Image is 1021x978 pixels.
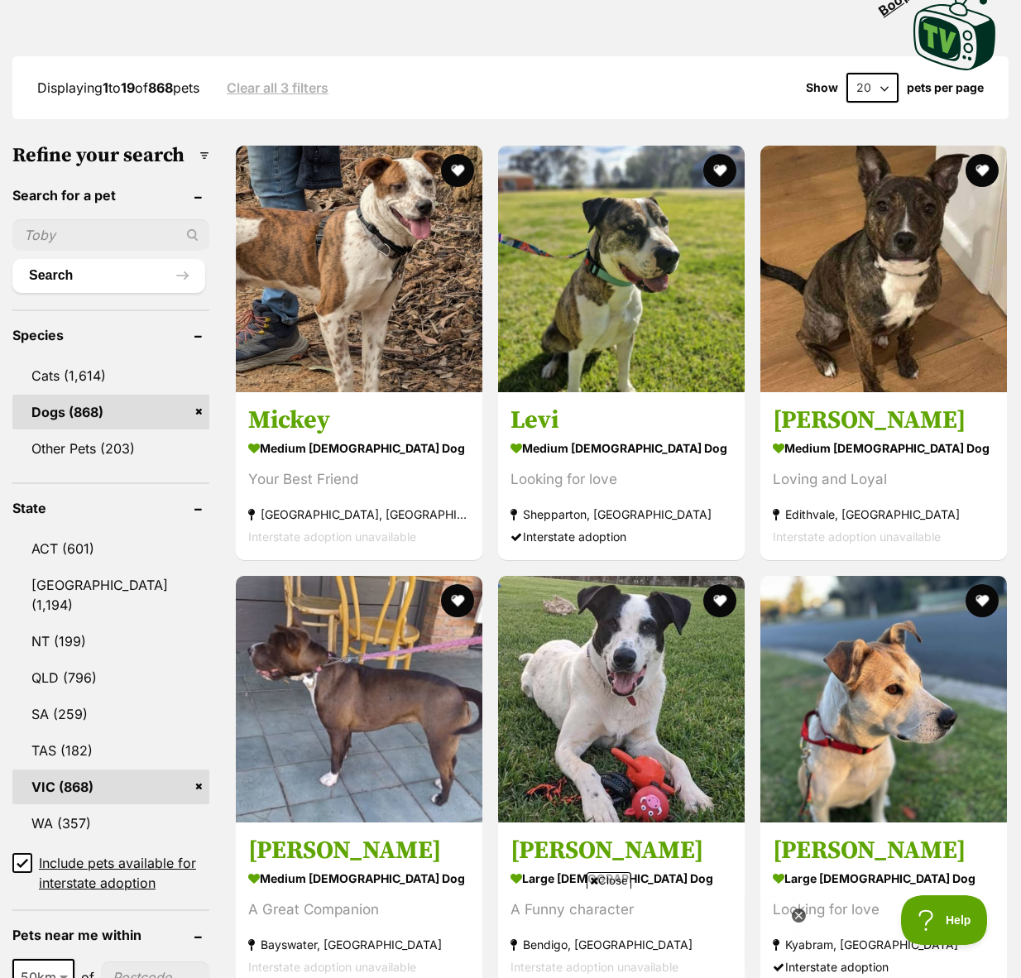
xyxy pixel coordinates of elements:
[773,503,995,525] strong: Edithvale, [GEOGRAPHIC_DATA]
[12,568,209,622] a: [GEOGRAPHIC_DATA] (1,194)
[510,503,732,525] strong: Shepparton, [GEOGRAPHIC_DATA]
[39,853,209,893] span: Include pets available for interstate adoption
[441,584,474,617] button: favourite
[12,328,209,343] header: Species
[12,358,209,393] a: Cats (1,614)
[12,395,209,429] a: Dogs (868)
[498,576,745,822] img: Toby - Border Collie Dog
[966,154,999,187] button: favourite
[760,146,1007,392] img: Tasha - Staffordshire Bull Terrier Dog
[248,436,470,460] strong: medium [DEMOGRAPHIC_DATA] Dog
[12,806,209,841] a: WA (357)
[773,835,995,866] h3: [PERSON_NAME]
[12,501,209,515] header: State
[441,154,474,187] button: favourite
[966,584,999,617] button: favourite
[12,624,209,659] a: NT (199)
[236,392,482,560] a: Mickey medium [DEMOGRAPHIC_DATA] Dog Your Best Friend [GEOGRAPHIC_DATA], [GEOGRAPHIC_DATA] Inters...
[103,79,108,96] strong: 1
[498,146,745,392] img: Levi - Staffordshire Bull Terrier x Boxer Dog
[148,79,173,96] strong: 868
[510,866,732,890] strong: large [DEMOGRAPHIC_DATA] Dog
[248,835,470,866] h3: [PERSON_NAME]
[510,468,732,491] div: Looking for love
[510,525,732,548] div: Interstate adoption
[248,468,470,491] div: Your Best Friend
[498,392,745,560] a: Levi medium [DEMOGRAPHIC_DATA] Dog Looking for love Shepparton, [GEOGRAPHIC_DATA] Interstate adop...
[806,81,838,94] span: Show
[248,405,470,436] h3: Mickey
[12,697,209,731] a: SA (259)
[248,530,416,544] span: Interstate adoption unavailable
[12,928,209,942] header: Pets near me within
[773,405,995,436] h3: [PERSON_NAME]
[12,219,209,251] input: Toby
[773,956,995,978] div: Interstate adoption
[510,436,732,460] strong: medium [DEMOGRAPHIC_DATA] Dog
[773,530,941,544] span: Interstate adoption unavailable
[773,468,995,491] div: Loving and Loyal
[12,144,209,167] h3: Refine your search
[12,769,209,804] a: VIC (868)
[587,872,631,889] span: Close
[248,503,470,525] strong: [GEOGRAPHIC_DATA], [GEOGRAPHIC_DATA]
[510,835,732,866] h3: [PERSON_NAME]
[773,866,995,890] strong: large [DEMOGRAPHIC_DATA] Dog
[12,853,209,893] a: Include pets available for interstate adoption
[236,146,482,392] img: Mickey - Australian Cattle Dog
[209,895,812,970] iframe: Advertisement
[703,154,736,187] button: favourite
[248,866,470,890] strong: medium [DEMOGRAPHIC_DATA] Dog
[773,899,995,921] div: Looking for love
[236,576,482,822] img: Sadie - Shar-Pei x Staffy Dog
[121,79,135,96] strong: 19
[12,531,209,566] a: ACT (601)
[703,584,736,617] button: favourite
[773,436,995,460] strong: medium [DEMOGRAPHIC_DATA] Dog
[901,895,988,945] iframe: Help Scout Beacon - Open
[773,933,995,956] strong: Kyabram, [GEOGRAPHIC_DATA]
[12,660,209,695] a: QLD (796)
[510,405,732,436] h3: Levi
[37,79,199,96] span: Displaying to of pets
[12,431,209,466] a: Other Pets (203)
[907,81,984,94] label: pets per page
[12,733,209,768] a: TAS (182)
[227,80,328,95] a: Clear all 3 filters
[760,392,1007,560] a: [PERSON_NAME] medium [DEMOGRAPHIC_DATA] Dog Loving and Loyal Edithvale, [GEOGRAPHIC_DATA] Interst...
[12,188,209,203] header: Search for a pet
[12,259,205,292] button: Search
[760,576,1007,822] img: Parker - Labrador Retriever x Mastiff Dog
